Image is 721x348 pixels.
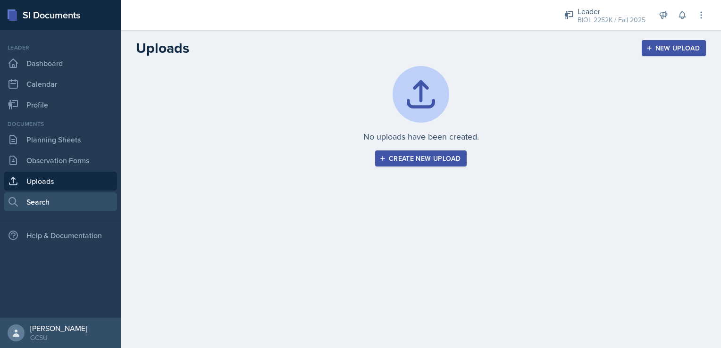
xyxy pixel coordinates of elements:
[578,15,646,25] div: BIOL 2252K / Fall 2025
[4,54,117,73] a: Dashboard
[648,44,700,52] div: New Upload
[4,75,117,93] a: Calendar
[4,192,117,211] a: Search
[363,130,479,143] p: No uploads have been created.
[4,151,117,170] a: Observation Forms
[4,120,117,128] div: Documents
[136,40,189,57] h2: Uploads
[375,150,467,166] button: Create new upload
[4,172,117,191] a: Uploads
[4,95,117,114] a: Profile
[4,226,117,245] div: Help & Documentation
[578,6,646,17] div: Leader
[4,130,117,149] a: Planning Sheets
[30,323,87,333] div: [PERSON_NAME]
[4,43,117,52] div: Leader
[381,155,461,162] div: Create new upload
[30,333,87,342] div: GCSU
[642,40,706,56] button: New Upload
